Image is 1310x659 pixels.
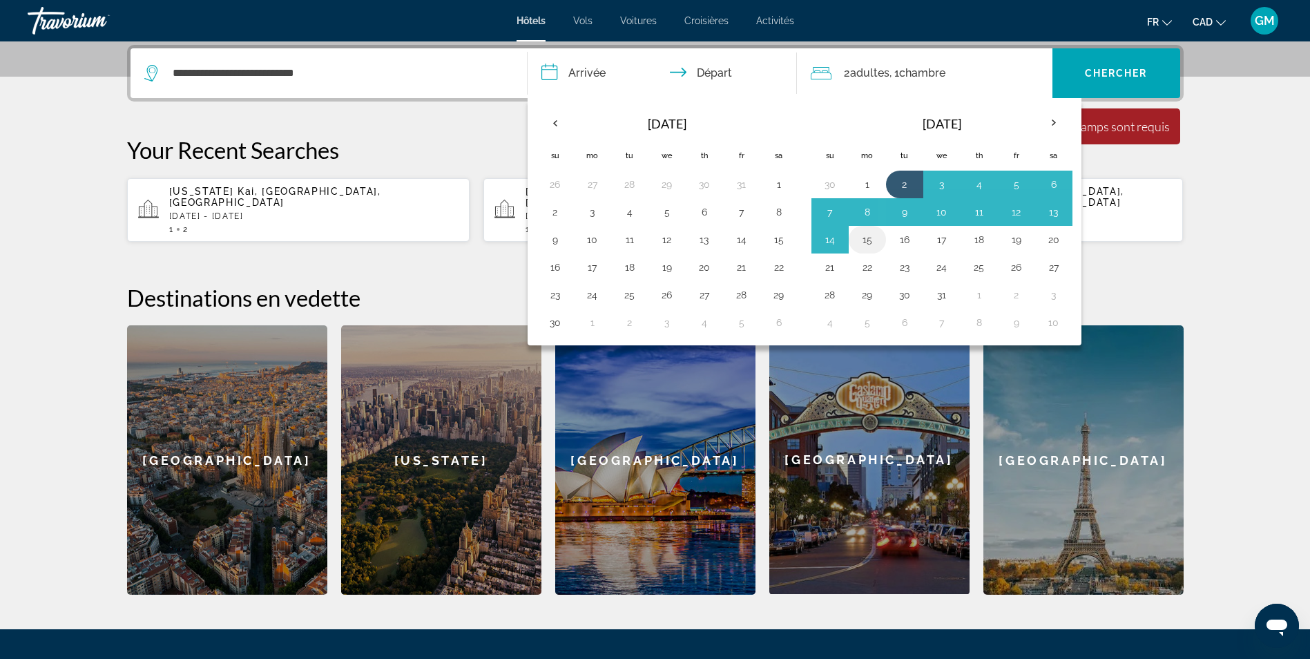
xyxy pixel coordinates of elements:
[968,175,990,194] button: Day 4
[544,230,566,249] button: Day 9
[769,325,970,595] a: [GEOGRAPHIC_DATA]
[526,225,530,234] span: 1
[169,225,174,234] span: 1
[620,15,657,26] a: Voitures
[341,325,541,595] div: [US_STATE]
[849,107,1035,140] th: [DATE]
[1005,285,1028,305] button: Day 2
[131,48,1180,98] div: Search widget
[1193,17,1213,28] span: CAD
[1052,48,1180,98] button: Chercher
[819,202,841,222] button: Day 7
[656,175,678,194] button: Day 29
[1043,285,1065,305] button: Day 3
[894,202,916,222] button: Day 9
[819,230,841,249] button: Day 14
[581,258,604,277] button: Day 17
[756,15,794,26] a: Activités
[528,48,797,98] button: Check in and out dates
[581,285,604,305] button: Day 24
[574,107,760,140] th: [DATE]
[768,313,790,332] button: Day 6
[769,325,970,594] div: [GEOGRAPHIC_DATA]
[968,230,990,249] button: Day 18
[581,202,604,222] button: Day 3
[768,230,790,249] button: Day 15
[931,175,953,194] button: Day 3
[844,64,889,83] span: 2
[856,258,878,277] button: Day 22
[581,175,604,194] button: Day 27
[656,313,678,332] button: Day 3
[581,313,604,332] button: Day 1
[931,313,953,332] button: Day 7
[1043,202,1065,222] button: Day 13
[619,285,641,305] button: Day 25
[931,285,953,305] button: Day 31
[656,258,678,277] button: Day 19
[819,258,841,277] button: Day 21
[127,178,470,242] button: [US_STATE] Kai, [GEOGRAPHIC_DATA], [GEOGRAPHIC_DATA][DATE] - [DATE]12
[656,230,678,249] button: Day 12
[894,175,916,194] button: Day 2
[544,202,566,222] button: Day 2
[889,64,945,83] span: , 1
[931,230,953,249] button: Day 17
[656,285,678,305] button: Day 26
[983,325,1184,595] a: [GEOGRAPHIC_DATA]
[581,230,604,249] button: Day 10
[1035,107,1072,139] button: Next month
[1246,6,1282,35] button: User Menu
[28,3,166,39] a: Travorium
[1147,17,1159,28] span: fr
[768,285,790,305] button: Day 29
[544,313,566,332] button: Day 30
[768,202,790,222] button: Day 8
[693,313,715,332] button: Day 4
[183,225,189,234] span: 2
[619,258,641,277] button: Day 18
[968,258,990,277] button: Day 25
[619,175,641,194] button: Day 28
[544,175,566,194] button: Day 26
[968,285,990,305] button: Day 1
[768,258,790,277] button: Day 22
[856,285,878,305] button: Day 29
[850,66,889,79] span: Adultes
[517,15,546,26] a: Hôtels
[731,258,753,277] button: Day 21
[619,313,641,332] button: Day 2
[127,284,1184,312] h2: Destinations en vedette
[968,313,990,332] button: Day 8
[693,202,715,222] button: Day 6
[693,258,715,277] button: Day 20
[731,313,753,332] button: Day 5
[894,285,916,305] button: Day 30
[693,175,715,194] button: Day 30
[1005,313,1028,332] button: Day 9
[169,186,381,208] span: [US_STATE] Kai, [GEOGRAPHIC_DATA], [GEOGRAPHIC_DATA]
[169,211,459,221] p: [DATE] - [DATE]
[968,202,990,222] button: Day 11
[797,48,1052,98] button: Travelers: 2 adults, 0 children
[684,15,729,26] a: Croisières
[894,313,916,332] button: Day 6
[127,325,327,595] a: [GEOGRAPHIC_DATA]
[526,211,816,221] p: [DATE] - [DATE]
[656,202,678,222] button: Day 5
[1043,230,1065,249] button: Day 20
[573,15,593,26] span: Vols
[526,186,716,208] span: [US_STATE], [GEOGRAPHIC_DATA], [GEOGRAPHIC_DATA]
[1193,12,1226,32] button: Change currency
[537,107,574,139] button: Previous month
[856,175,878,194] button: Day 1
[1043,175,1065,194] button: Day 6
[555,325,755,595] a: [GEOGRAPHIC_DATA]
[483,178,827,242] button: [US_STATE], [GEOGRAPHIC_DATA], [GEOGRAPHIC_DATA][DATE] - [DATE]12
[1255,14,1275,28] span: GM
